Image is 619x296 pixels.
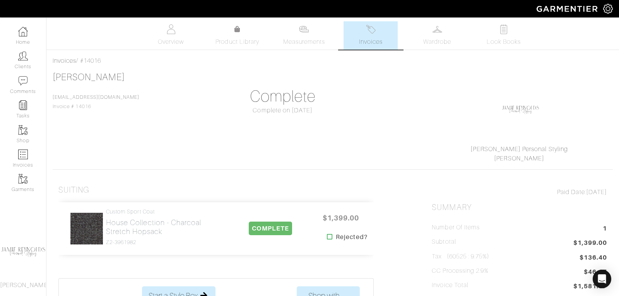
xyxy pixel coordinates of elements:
[106,208,227,215] h4: Custom Sport Coat
[195,106,371,115] div: Complete on [DATE]
[432,203,607,212] h2: Summary
[53,56,613,65] div: / #14016
[106,208,227,246] a: Custom Sport Coat House Collection - Charcoal Stretch Hopsack Z2-3961982
[603,4,613,14] img: gear-icon-white-bd11855cb880d31180b6d7d6211b90ccbf57a29d726f0c71d8c61bd08dd39cc2.png
[432,267,489,275] h5: CC Processing 2.9%
[53,95,139,100] a: [EMAIL_ADDRESS][DOMAIN_NAME]
[195,87,371,106] h1: Complete
[31,212,142,245] img: QhExad6L57e5Q6beaAmzx8G9.jpg
[494,155,544,162] a: [PERSON_NAME]
[249,222,292,235] span: COMPLETE
[557,189,586,196] span: Paid Date:
[477,21,531,50] a: Look Books
[410,21,464,50] a: Wardrobe
[533,2,603,15] img: garmentier-logo-header-white-b43fb05a5012e4ada735d5af1a66efaba907eab6374d6393d1fbf88cb4ef424d.png
[18,100,28,110] img: reminder-icon-8004d30b9f0a5d33ae49ab947aed9ed385cf756f9e5892f1edd6e32f2345188e.png
[487,37,521,46] span: Look Books
[499,24,509,34] img: todo-9ac3debb85659649dc8f770b8b6100bb5dab4b48dedcbae339e5042a72dfd3cc.svg
[144,21,198,50] a: Overview
[366,24,376,34] img: orders-27d20c2124de7fd6de4e0e44c1d41de31381a507db9b33961299e4e07d508b8c.svg
[106,239,227,246] h4: Z2-3961982
[593,270,611,288] div: Open Intercom Messenger
[344,21,398,50] a: Invoices
[584,267,607,278] span: $46.17
[573,238,607,249] span: $1,399.00
[433,24,442,34] img: wardrobe-487a4870c1b7c33e795ec22d11cfc2ed9d08956e64fb3008fe2437562e282088.svg
[283,37,325,46] span: Measurements
[580,253,607,262] span: $136.40
[18,76,28,86] img: comment-icon-a0a6a9ef722e966f86d9cbdc48e553b5cf19dbc54f86b18d962a5391bc8f6eb6.png
[18,51,28,61] img: clients-icon-6bae9207a08558b7cb47a8932f037763ab4055f8c8b6bfacd5dc20c3e0201464.png
[215,37,259,46] span: Product Library
[58,185,89,195] h3: Suiting
[53,57,76,64] a: Invoices
[501,90,540,129] img: Laf3uQ8GxXCUCpUxMBPvKvLn.png
[18,174,28,184] img: garments-icon-b7da505a4dc4fd61783c78ac3ca0ef83fa9d6f193b1c9dc38574b1d14d53ca28.png
[299,24,309,34] img: measurements-466bbee1fd09ba9460f595b01e5d73f9e2bff037440d3c8f018324cb6cdf7a4a.svg
[432,253,489,260] h5: Tax (60525 : 9.75%)
[573,282,607,292] span: $1,581.57
[423,37,451,46] span: Wardrobe
[53,72,125,82] a: [PERSON_NAME]
[359,37,383,46] span: Invoices
[470,146,568,153] a: [PERSON_NAME] Personal Styling
[336,232,367,242] strong: Rejected?
[158,37,184,46] span: Overview
[166,24,176,34] img: basicinfo-40fd8af6dae0f16599ec9e87c0ef1c0a1fdea2edbe929e3d69a839185d80c458.svg
[432,282,469,289] h5: Invoice Total
[106,218,227,236] h2: House Collection - Charcoal Stretch Hopsack
[210,25,265,46] a: Product Library
[432,238,456,246] h5: Subtotal
[277,21,332,50] a: Measurements
[18,27,28,36] img: dashboard-icon-dbcd8f5a0b271acd01030246c82b418ddd0df26cd7fceb0bd07c9910d44c42f6.png
[318,210,364,226] span: $1,399.00
[603,224,607,234] span: 1
[432,224,480,231] h5: Number of Items
[432,188,607,197] div: [DATE]
[53,95,139,109] span: Invoice # 14016
[18,150,28,159] img: orders-icon-0abe47150d42831381b5fb84f609e132dff9fe21cb692f30cb5eec754e2cba89.png
[18,125,28,135] img: garments-icon-b7da505a4dc4fd61783c78ac3ca0ef83fa9d6f193b1c9dc38574b1d14d53ca28.png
